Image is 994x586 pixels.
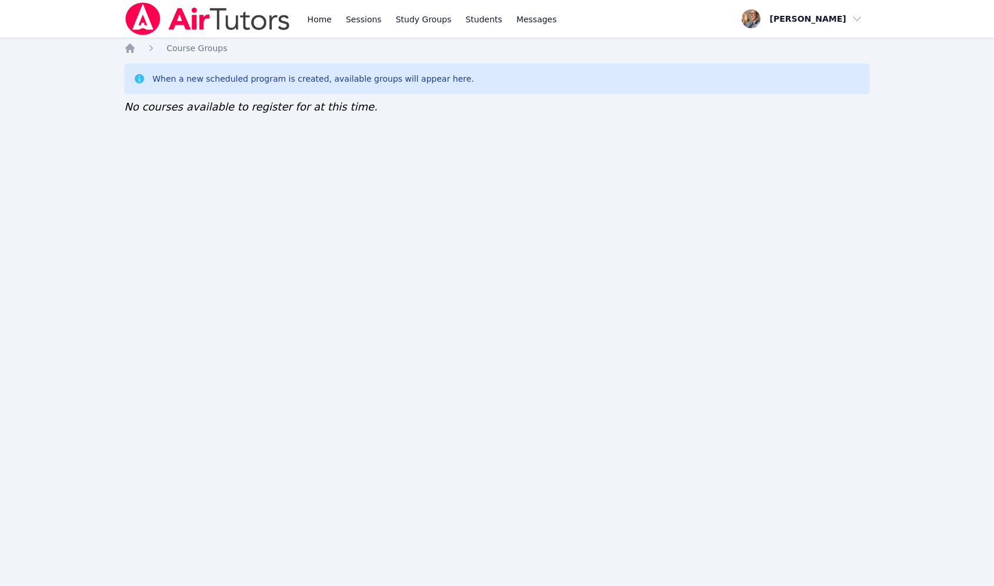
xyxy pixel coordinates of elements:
nav: Breadcrumb [124,42,870,54]
a: Course Groups [166,42,227,54]
span: Messages [516,14,557,25]
span: No courses available to register for at this time. [124,101,378,113]
div: When a new scheduled program is created, available groups will appear here. [152,73,474,85]
img: Air Tutors [124,2,291,35]
span: Course Groups [166,43,227,53]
